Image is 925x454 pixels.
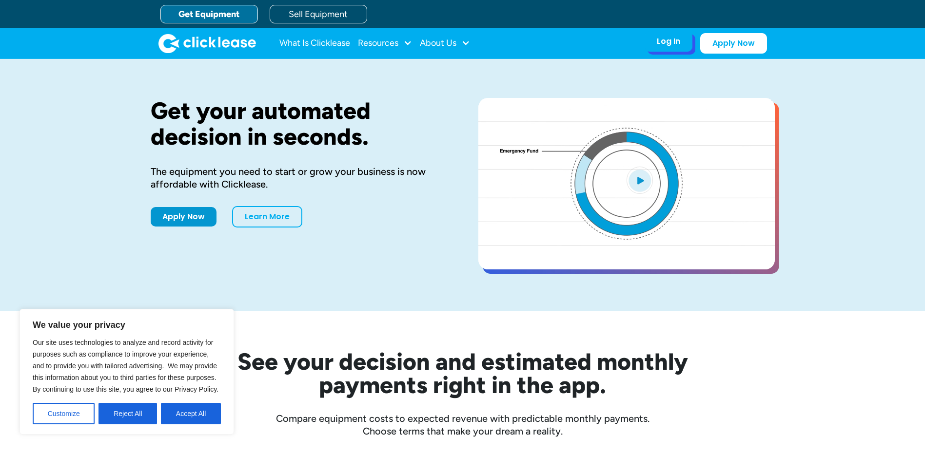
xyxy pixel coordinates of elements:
[158,34,256,53] img: Clicklease logo
[657,37,680,46] div: Log In
[478,98,775,269] a: open lightbox
[161,403,221,424] button: Accept All
[270,5,367,23] a: Sell Equipment
[20,309,234,435] div: We value your privacy
[358,34,412,53] div: Resources
[232,206,302,227] a: Learn More
[33,403,95,424] button: Customize
[627,167,653,194] img: Blue play button logo on a light blue circular background
[151,165,447,190] div: The equipment you need to start or grow your business is now affordable with Clicklease.
[98,403,157,424] button: Reject All
[700,33,767,54] a: Apply Now
[33,319,221,331] p: We value your privacy
[151,412,775,437] div: Compare equipment costs to expected revenue with predictable monthly payments. Choose terms that ...
[190,350,736,397] h2: See your decision and estimated monthly payments right in the app.
[151,98,447,150] h1: Get your automated decision in seconds.
[33,339,218,393] span: Our site uses technologies to analyze and record activity for purposes such as compliance to impr...
[420,34,470,53] div: About Us
[158,34,256,53] a: home
[151,207,216,227] a: Apply Now
[160,5,258,23] a: Get Equipment
[279,34,350,53] a: What Is Clicklease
